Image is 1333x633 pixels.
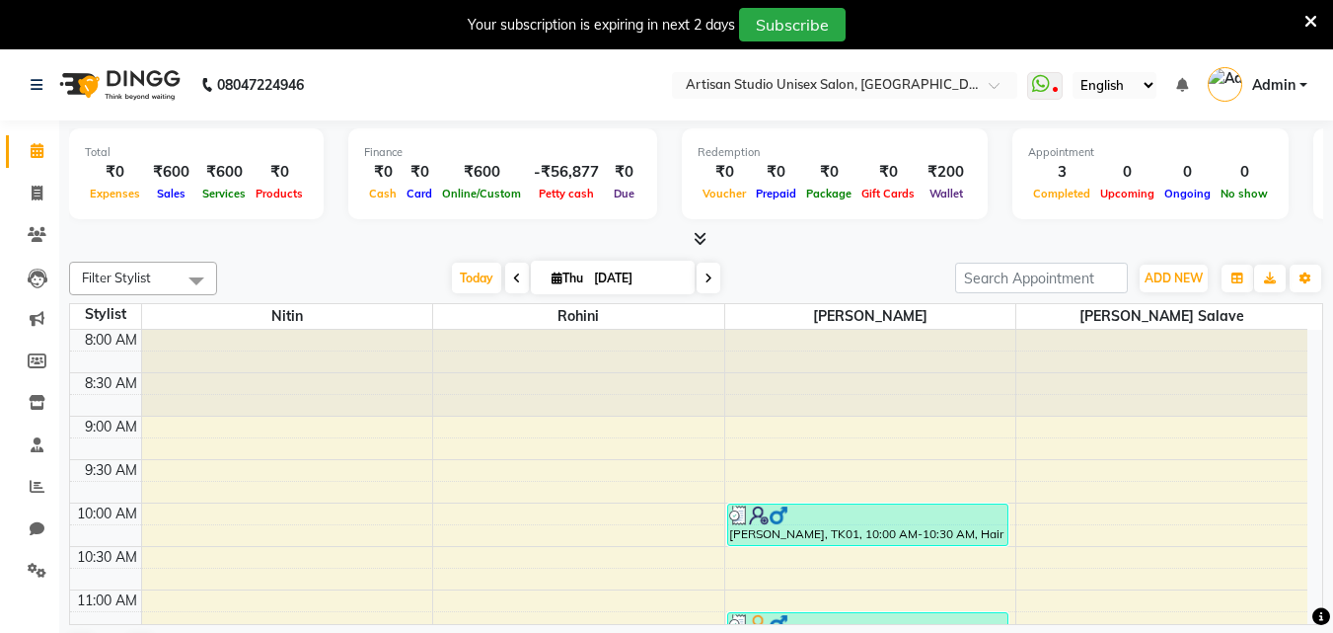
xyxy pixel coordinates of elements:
div: Total [85,144,308,161]
div: ₹600 [197,161,251,184]
span: Prepaid [751,187,801,200]
span: Due [609,187,639,200]
span: [PERSON_NAME] [725,304,1016,329]
span: Package [801,187,856,200]
div: 0 [1159,161,1216,184]
div: ₹0 [251,161,308,184]
input: Search Appointment [955,263,1128,293]
div: 3 [1028,161,1095,184]
div: 10:30 AM [73,547,141,568]
div: Your subscription is expiring in next 2 days [468,15,735,36]
div: 8:00 AM [81,330,141,351]
div: ₹0 [801,161,856,184]
input: 2025-09-04 [588,264,687,293]
div: Appointment [1028,144,1273,161]
div: ₹600 [437,161,526,184]
span: Voucher [698,187,751,200]
span: Wallet [925,187,968,200]
span: No show [1216,187,1273,200]
div: ₹600 [145,161,197,184]
b: 08047224946 [217,57,304,113]
img: logo [50,57,185,113]
div: 9:00 AM [81,417,141,437]
span: Petty cash [534,187,599,200]
span: Online/Custom [437,187,526,200]
span: Sales [152,187,190,200]
span: Services [197,187,251,200]
span: [PERSON_NAME] Salave [1016,304,1307,329]
div: ₹0 [85,161,145,184]
span: Filter Stylist [82,270,151,285]
div: 10:00 AM [73,504,141,524]
div: ₹0 [751,161,801,184]
div: ₹0 [698,161,751,184]
span: Ongoing [1159,187,1216,200]
span: Card [402,187,437,200]
span: Today [452,263,501,293]
div: Finance [364,144,641,161]
button: ADD NEW [1140,265,1208,292]
span: Gift Cards [856,187,920,200]
div: Stylist [70,304,141,325]
span: Rohini [433,304,724,329]
div: [PERSON_NAME], TK01, 10:00 AM-10:30 AM, Hair Cut - Men Hair Cut (Stylish) [728,505,1007,545]
span: Products [251,187,308,200]
div: 0 [1216,161,1273,184]
div: 8:30 AM [81,373,141,394]
div: -₹56,877 [526,161,607,184]
img: Admin [1208,67,1242,102]
span: Nitin [142,304,433,329]
span: Admin [1252,75,1296,96]
div: 11:00 AM [73,591,141,611]
span: ADD NEW [1145,271,1203,285]
span: Completed [1028,187,1095,200]
span: Upcoming [1095,187,1159,200]
div: 9:30 AM [81,460,141,481]
div: ₹0 [856,161,920,184]
div: ₹0 [364,161,402,184]
div: ₹0 [607,161,641,184]
div: ₹200 [920,161,972,184]
button: Subscribe [739,8,846,41]
div: 0 [1095,161,1159,184]
span: Thu [547,271,588,285]
div: Redemption [698,144,972,161]
div: ₹0 [402,161,437,184]
span: Cash [364,187,402,200]
span: Expenses [85,187,145,200]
